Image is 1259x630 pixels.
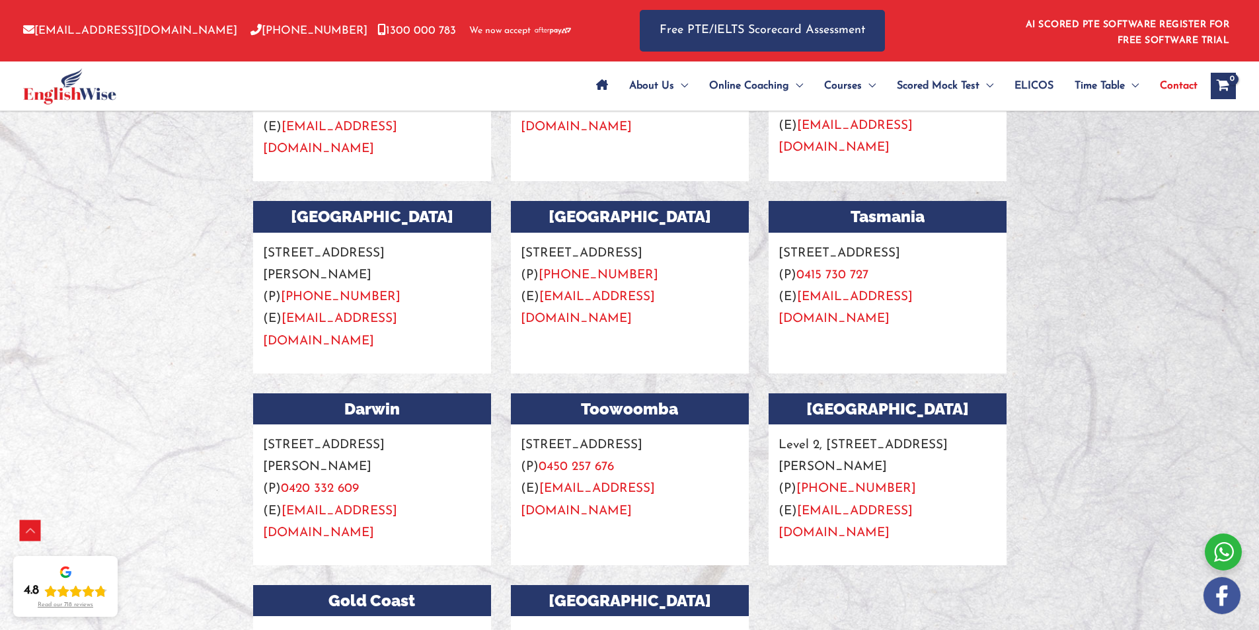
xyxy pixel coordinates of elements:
div: Read our 718 reviews [38,602,93,609]
p: [STREET_ADDRESS][PERSON_NAME] (P) (E) [253,424,491,544]
h3: [GEOGRAPHIC_DATA] [253,201,491,232]
span: Menu Toggle [789,63,803,109]
a: [EMAIL_ADDRESS][DOMAIN_NAME] [521,483,655,517]
a: ELICOS [1004,63,1064,109]
div: 4.8 [24,583,39,599]
h3: [GEOGRAPHIC_DATA] [511,585,749,616]
p: [STREET_ADDRESS] (P) (E) [511,233,749,331]
a: [EMAIL_ADDRESS][DOMAIN_NAME] [521,99,655,134]
span: We now accept [469,24,531,38]
a: Free PTE/IELTS Scorecard Assessment [640,10,885,52]
a: Scored Mock TestMenu Toggle [886,63,1004,109]
a: About UsMenu Toggle [619,63,699,109]
span: Online Coaching [709,63,789,109]
img: white-facebook.png [1203,577,1240,614]
a: [EMAIL_ADDRESS][DOMAIN_NAME] [263,313,397,347]
a: Online CoachingMenu Toggle [699,63,814,109]
span: Courses [824,63,862,109]
h3: Gold Coast [253,585,491,616]
span: Menu Toggle [979,63,993,109]
a: [EMAIL_ADDRESS][DOMAIN_NAME] [779,291,913,325]
p: [STREET_ADDRESS] (P) (E) [769,233,1007,331]
a: [EMAIL_ADDRESS][DOMAIN_NAME] [263,505,397,539]
a: [EMAIL_ADDRESS][DOMAIN_NAME] [779,120,913,154]
span: Contact [1160,63,1198,109]
h3: Darwin [253,393,491,424]
span: ELICOS [1014,63,1053,109]
a: [EMAIL_ADDRESS][DOMAIN_NAME] [521,291,655,325]
p: [STREET_ADDRESS] (P) (E) [511,424,749,522]
a: [EMAIL_ADDRESS][DOMAIN_NAME] [23,25,237,36]
a: 0420 332 609 [281,483,359,495]
h3: [GEOGRAPHIC_DATA] [769,393,1007,424]
aside: Header Widget 1 [1018,9,1236,52]
span: Menu Toggle [1125,63,1139,109]
a: [PHONE_NUMBER] [539,269,658,282]
a: Contact [1149,63,1198,109]
a: [PHONE_NUMBER] [281,291,401,303]
img: Afterpay-Logo [535,27,571,34]
p: [STREET_ADDRESS][PERSON_NAME] (P) (E) [253,233,491,352]
a: [EMAIL_ADDRESS][DOMAIN_NAME] [263,121,397,155]
span: Menu Toggle [674,63,688,109]
a: 1300 000 783 [377,25,456,36]
a: CoursesMenu Toggle [814,63,886,109]
img: cropped-ew-logo [23,68,116,104]
h3: Toowoomba [511,393,749,424]
a: 0415 730 727 [796,269,868,282]
div: Rating: 4.8 out of 5 [24,583,107,599]
a: Time TableMenu Toggle [1064,63,1149,109]
h3: [GEOGRAPHIC_DATA] [511,201,749,232]
a: [PHONE_NUMBER] [250,25,367,36]
a: 02 8628 7293 [330,99,405,112]
nav: Site Navigation: Main Menu [586,63,1198,109]
span: About Us [629,63,674,109]
a: AI SCORED PTE SOFTWARE REGISTER FOR FREE SOFTWARE TRIAL [1026,20,1230,46]
span: Menu Toggle [862,63,876,109]
a: [EMAIL_ADDRESS][DOMAIN_NAME] [779,505,913,539]
a: [PHONE_NUMBER] [796,483,916,495]
a: 0450 257 676 [539,461,614,473]
span: Scored Mock Test [897,63,979,109]
p: Level 2, [STREET_ADDRESS][PERSON_NAME] (P) (E) [769,424,1007,544]
span: Time Table [1075,63,1125,109]
h3: Tasmania [769,201,1007,232]
a: View Shopping Cart, empty [1211,73,1236,99]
